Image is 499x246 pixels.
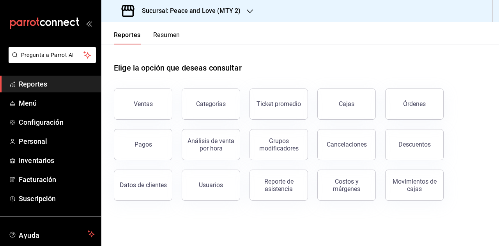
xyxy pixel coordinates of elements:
[153,31,180,44] button: Resumen
[339,100,354,108] div: Cajas
[114,31,180,44] div: navigation tabs
[182,129,240,160] button: Análisis de venta por hora
[19,174,95,185] span: Facturación
[196,100,226,108] div: Categorías
[19,155,95,166] span: Inventarios
[398,141,431,148] div: Descuentos
[5,57,96,65] a: Pregunta a Parrot AI
[182,88,240,120] button: Categorías
[257,100,301,108] div: Ticket promedio
[21,51,84,59] span: Pregunta a Parrot AI
[19,193,95,204] span: Suscripción
[390,178,439,193] div: Movimientos de cajas
[134,141,152,148] div: Pagos
[187,137,235,152] div: Análisis de venta por hora
[19,229,85,239] span: Ayuda
[255,178,303,193] div: Reporte de asistencia
[327,141,367,148] div: Cancelaciones
[114,170,172,201] button: Datos de clientes
[86,20,92,27] button: open_drawer_menu
[317,88,376,120] button: Cajas
[114,88,172,120] button: Ventas
[9,47,96,63] button: Pregunta a Parrot AI
[19,98,95,108] span: Menú
[317,129,376,160] button: Cancelaciones
[120,181,167,189] div: Datos de clientes
[317,170,376,201] button: Costos y márgenes
[114,31,141,44] button: Reportes
[199,181,223,189] div: Usuarios
[19,136,95,147] span: Personal
[114,62,242,74] h1: Elige la opción que deseas consultar
[255,137,303,152] div: Grupos modificadores
[19,117,95,127] span: Configuración
[19,79,95,89] span: Reportes
[385,88,444,120] button: Órdenes
[134,100,153,108] div: Ventas
[182,170,240,201] button: Usuarios
[322,178,371,193] div: Costos y márgenes
[249,129,308,160] button: Grupos modificadores
[249,170,308,201] button: Reporte de asistencia
[385,170,444,201] button: Movimientos de cajas
[136,6,241,16] h3: Sucursal: Peace and Love (MTY 2)
[385,129,444,160] button: Descuentos
[114,129,172,160] button: Pagos
[249,88,308,120] button: Ticket promedio
[403,100,426,108] div: Órdenes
